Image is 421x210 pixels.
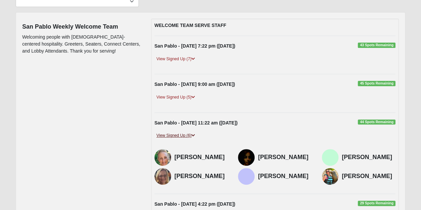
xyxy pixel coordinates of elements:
[154,82,235,87] strong: San Pablo - [DATE] 9:00 am ([DATE])
[342,154,396,161] h4: [PERSON_NAME]
[342,173,396,180] h4: [PERSON_NAME]
[238,149,255,166] img: Renee Davis
[154,149,171,166] img: Nancy Byers
[154,201,235,207] strong: San Pablo - [DATE] 4:22 pm ([DATE])
[258,154,312,161] h4: [PERSON_NAME]
[154,168,171,185] img: Jennifer Massey
[358,119,395,125] span: 44 Spots Remaining
[322,168,338,185] img: Terri Miron
[358,81,395,86] span: 45 Spots Remaining
[174,154,228,161] h4: [PERSON_NAME]
[154,56,197,63] a: View Signed Up (7)
[22,34,141,55] p: Welcoming people with [DEMOGRAPHIC_DATA]-centered hospitality. Greeters, Seaters, Connect Centers...
[154,132,197,139] a: View Signed Up (6)
[358,43,395,48] span: 43 Spots Remaining
[258,173,312,180] h4: [PERSON_NAME]
[358,201,395,206] span: 29 Spots Remaining
[154,43,235,49] strong: San Pablo - [DATE] 7:22 pm ([DATE])
[238,168,255,185] img: Kanjana Termprom
[22,23,141,31] h4: San Pablo Weekly Welcome Team
[154,120,238,125] strong: San Pablo - [DATE] 11:22 am ([DATE])
[154,94,197,101] a: View Signed Up (5)
[322,149,338,166] img: Donna Davidson
[154,23,226,28] strong: WELCOME TEAM SERVE STAFF
[174,173,228,180] h4: [PERSON_NAME]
